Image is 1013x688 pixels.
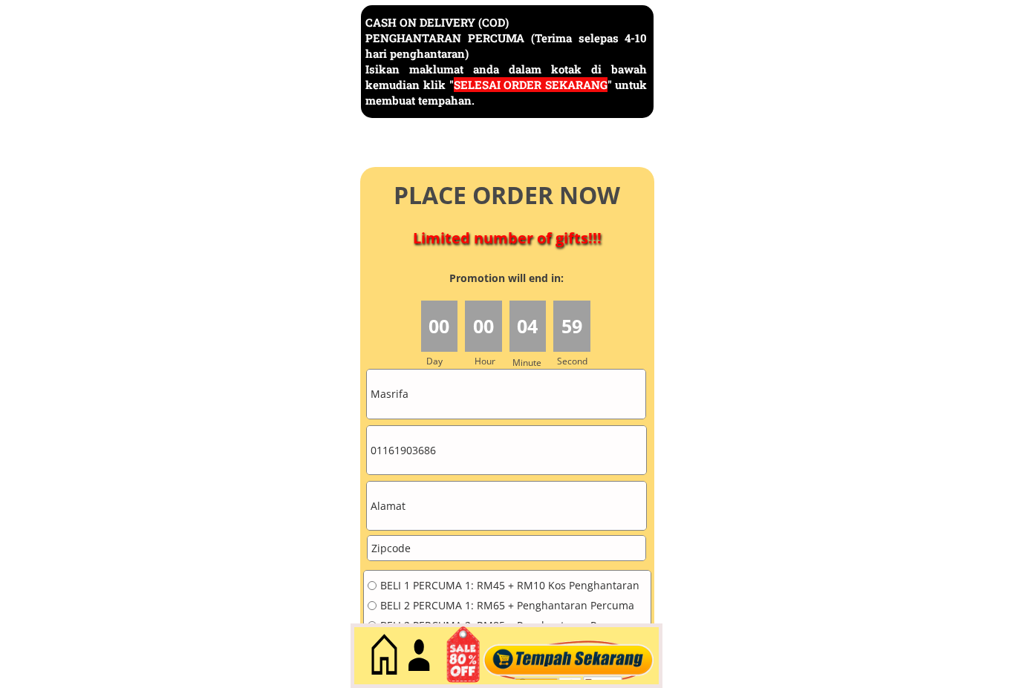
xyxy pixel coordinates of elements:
span: BELI 2 PERCUMA 2: RM85 + Penghantaran Percuma [380,620,640,631]
input: Nama [367,370,645,418]
span: BELI 2 PERCUMA 1: RM65 + Penghantaran Percuma [380,600,640,611]
input: Zipcode [368,536,645,560]
div: Strictly no cancellations of order as we take care & deliver your goods! [358,127,655,158]
h4: PLACE ORDER NOW [377,179,637,212]
h3: Second [557,354,593,368]
h3: Minute [512,356,545,370]
h3: Day [426,354,463,368]
input: Telefon [367,426,645,474]
span: SELESAI ORDER SEKARANG [454,77,608,92]
h3: Hour [475,354,506,368]
h3: CASH ON DELIVERY (COD) PENGHANTARAN PERCUMA (Terima selepas 4-10 hari penghantaran) Isikan maklum... [365,15,647,108]
span: BELI 1 PERCUMA 1: RM45 + RM10 Kos Penghantaran [380,580,640,591]
h4: Limited number of gifts!!! [377,229,637,247]
h3: Promotion will end in: [423,270,590,286]
input: Alamat [367,482,645,530]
